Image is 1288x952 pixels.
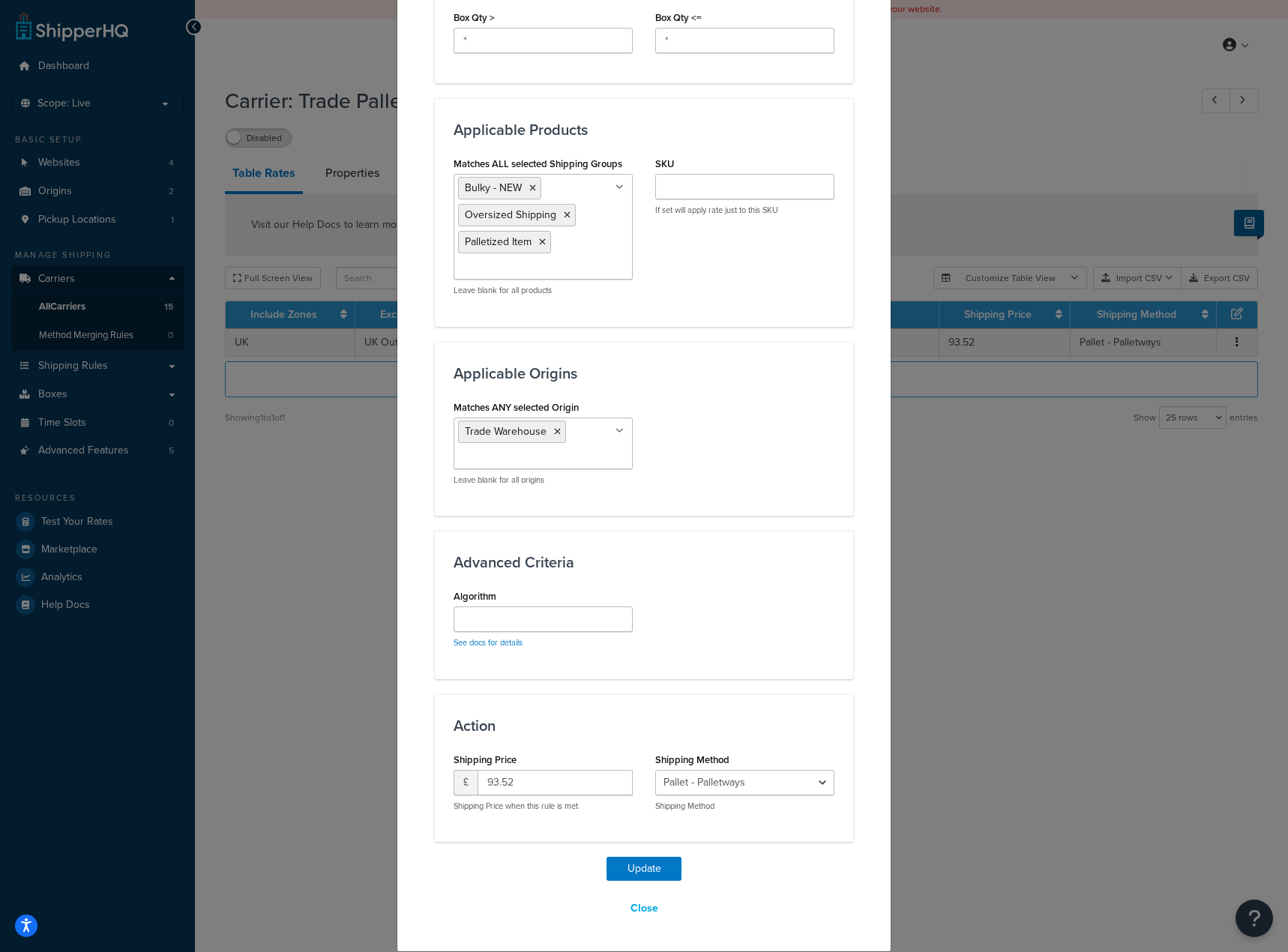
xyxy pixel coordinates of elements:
span: Bulky - NEW [465,180,522,196]
label: SKU [655,158,674,169]
label: Box Qty <= [655,12,702,23]
label: Algorithm [454,591,496,602]
p: If set will apply rate just to this SKU [655,205,834,216]
span: Oversized Shipping [465,207,556,223]
h3: Action [454,717,834,734]
span: £ [454,770,478,795]
label: Matches ALL selected Shipping Groups [454,158,622,169]
label: Shipping Method [655,754,729,765]
span: Palletized Item [465,234,532,250]
label: Box Qty > [454,12,495,23]
p: Shipping Method [655,801,834,812]
h3: Applicable Products [454,121,834,138]
h3: Applicable Origins [454,365,834,382]
button: Close [621,896,668,921]
label: Shipping Price [454,754,517,765]
label: Matches ANY selected Origin [454,402,579,413]
button: Update [607,857,681,881]
p: Leave blank for all products [454,285,633,296]
span: Trade Warehouse [465,424,547,439]
p: Leave blank for all origins [454,475,633,486]
p: Shipping Price when this rule is met [454,801,633,812]
a: See docs for details [454,636,523,648]
h3: Advanced Criteria [454,554,834,570]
